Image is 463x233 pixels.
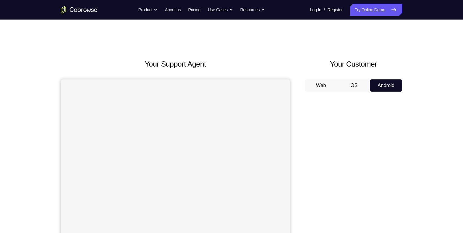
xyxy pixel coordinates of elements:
[188,4,200,16] a: Pricing
[324,6,325,13] span: /
[61,59,290,70] h2: Your Support Agent
[61,6,97,13] a: Go to the home page
[208,4,233,16] button: Use Cases
[165,4,181,16] a: About us
[305,79,337,92] button: Web
[305,59,402,70] h2: Your Customer
[370,79,402,92] button: Android
[240,4,265,16] button: Resources
[328,4,343,16] a: Register
[138,4,158,16] button: Product
[350,4,402,16] a: Try Online Demo
[337,79,370,92] button: iOS
[310,4,321,16] a: Log In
